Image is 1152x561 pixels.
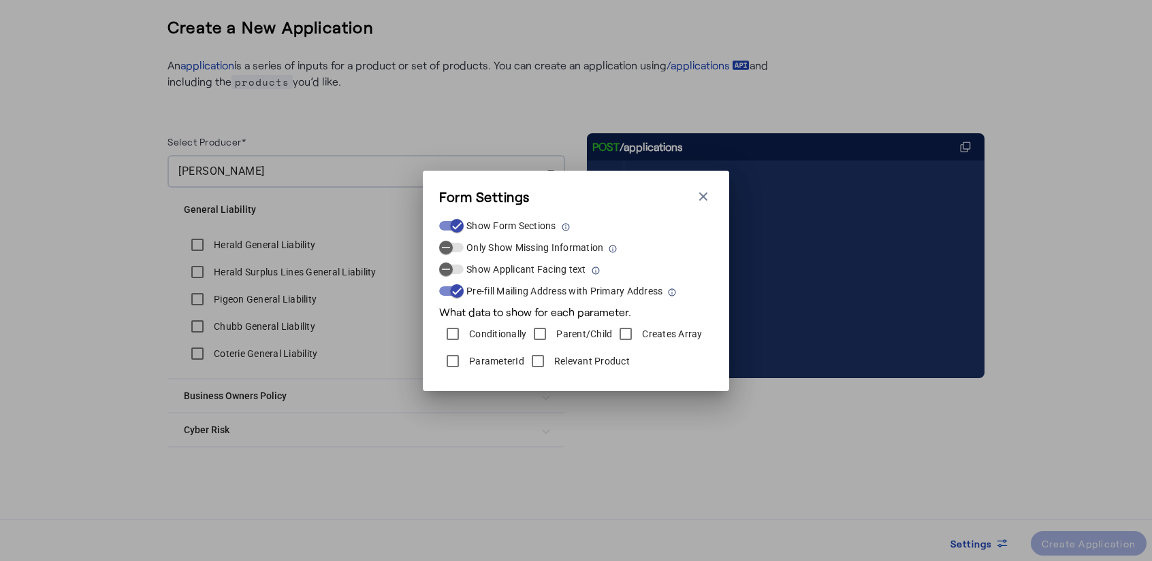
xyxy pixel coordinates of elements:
[464,262,586,276] label: Show Applicant Facing text
[464,284,662,298] label: Pre-fill Mailing Address with Primary Address
[551,354,630,368] label: Relevant Product
[554,327,612,341] label: Parent/Child
[639,327,702,341] label: Creates Array
[439,187,530,206] h3: Form Settings
[466,354,524,368] label: ParameterId
[464,241,603,254] label: Only Show Missing Information
[466,327,526,341] label: Conditionally
[439,299,713,320] div: What data to show for each parameter.
[464,219,556,233] label: Show Form Sections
